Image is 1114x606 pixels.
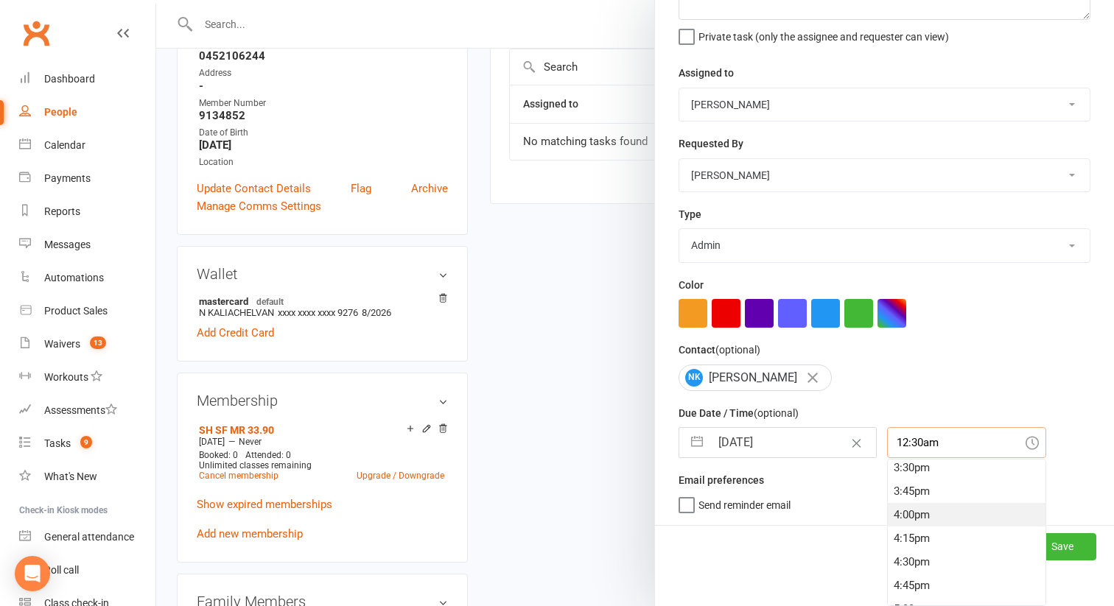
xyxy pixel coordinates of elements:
span: Private task (only the assignee and requester can view) [698,26,949,43]
a: Clubworx [18,15,55,52]
span: NK [685,369,703,387]
a: Automations [19,261,155,295]
div: Messages [44,239,91,250]
label: Requested By [679,135,743,152]
div: 4:45pm [888,574,1045,597]
div: Payments [44,172,91,184]
div: General attendance [44,531,134,543]
div: Automations [44,272,104,283]
a: Product Sales [19,295,155,328]
a: Assessments [19,394,155,427]
label: Contact [679,342,760,358]
a: General attendance kiosk mode [19,521,155,554]
small: (optional) [754,407,799,419]
div: Dashboard [44,73,95,85]
button: Save [1029,533,1096,560]
div: Product Sales [44,305,108,317]
div: People [44,106,77,118]
a: Calendar [19,129,155,162]
a: Tasks 9 [19,427,155,460]
label: Due Date / Time [679,405,799,421]
a: Dashboard [19,63,155,96]
div: Workouts [44,371,88,383]
div: 4:15pm [888,526,1045,550]
div: Tasks [44,437,71,449]
div: Waivers [44,338,80,350]
label: Type [679,206,701,222]
div: [PERSON_NAME] [679,364,832,391]
a: Reports [19,195,155,228]
a: Waivers 13 [19,328,155,361]
label: Assigned to [679,65,734,81]
a: Roll call [19,554,155,587]
span: 9 [80,436,92,448]
span: Send reminder email [698,494,791,511]
div: 4:00pm [888,503,1045,526]
label: Color [679,277,704,293]
div: Assessments [44,404,117,416]
span: 13 [90,337,106,349]
div: Reports [44,205,80,217]
a: Messages [19,228,155,261]
div: What's New [44,471,97,482]
a: People [19,96,155,129]
button: Clear Date [844,429,869,457]
div: 3:30pm [888,456,1045,479]
div: Calendar [44,139,85,151]
div: 3:45pm [888,479,1045,503]
a: Workouts [19,361,155,394]
a: What's New [19,460,155,493]
label: Email preferences [679,472,764,488]
div: Open Intercom Messenger [15,556,50,591]
div: Roll call [44,564,79,576]
a: Payments [19,162,155,195]
small: (optional) [715,344,760,356]
div: 4:30pm [888,550,1045,574]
